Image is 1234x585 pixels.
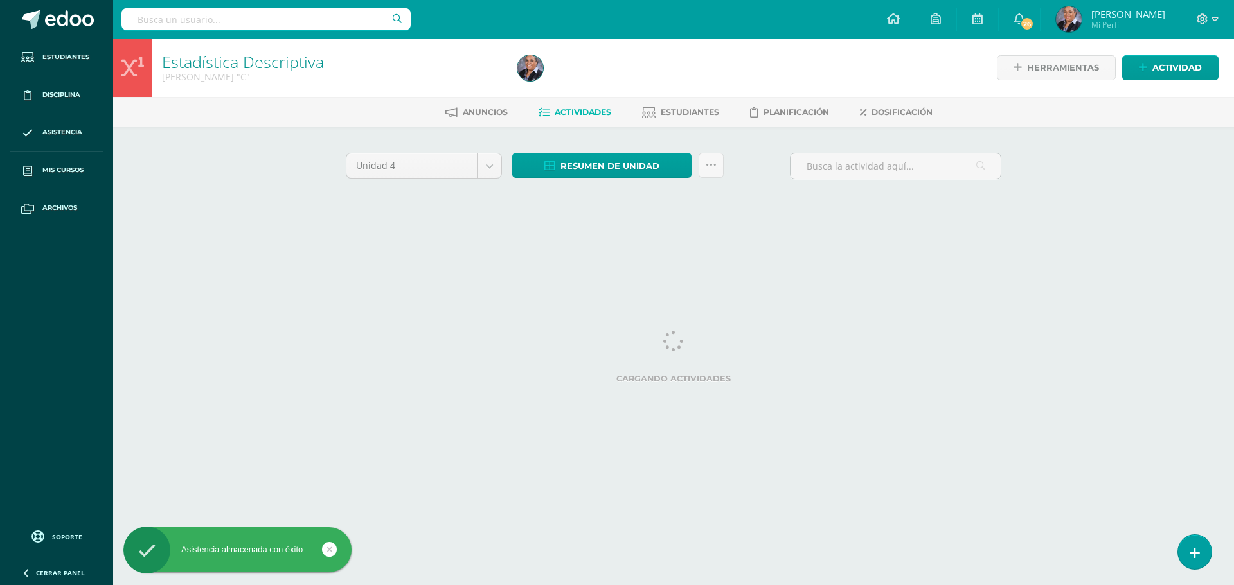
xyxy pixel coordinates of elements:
span: Actividad [1152,56,1202,80]
a: Anuncios [445,102,508,123]
div: Asistencia almacenada con éxito [123,544,352,555]
label: Cargando actividades [346,374,1001,383]
a: Mis cursos [10,152,103,189]
span: Mi Perfil [1091,19,1165,30]
span: Planificación [764,107,829,117]
span: Cerrar panel [36,568,85,577]
input: Busca la actividad aquí... [791,153,1001,179]
span: Estudiantes [42,52,89,62]
span: Dosificación [872,107,933,117]
a: Estadística Descriptiva [162,51,324,73]
a: Planificación [750,102,829,123]
a: Disciplina [10,76,103,114]
a: Asistencia [10,114,103,152]
span: 26 [1019,17,1033,31]
div: Quinto Bachillerato 'C' [162,71,502,83]
span: Asistencia [42,127,82,137]
span: Actividades [555,107,611,117]
span: Soporte [52,532,82,541]
span: Resumen de unidad [560,154,659,178]
span: Herramientas [1027,56,1099,80]
span: Disciplina [42,90,80,100]
a: Unidad 4 [346,153,501,178]
a: Dosificación [860,102,933,123]
img: 7f0a1b19c3ee77ae0c5d23881bd2b77a.png [517,55,543,81]
span: Mis cursos [42,165,84,175]
a: Estudiantes [642,102,719,123]
a: Soporte [15,527,98,545]
a: Archivos [10,189,103,227]
span: [PERSON_NAME] [1091,8,1165,21]
span: Archivos [42,203,77,213]
a: Actividades [539,102,611,123]
img: 7f0a1b19c3ee77ae0c5d23881bd2b77a.png [1056,6,1082,32]
a: Actividad [1122,55,1219,80]
h1: Estadística Descriptiva [162,53,502,71]
span: Estudiantes [661,107,719,117]
a: Herramientas [997,55,1116,80]
a: Estudiantes [10,39,103,76]
span: Anuncios [463,107,508,117]
span: Unidad 4 [356,153,467,178]
a: Resumen de unidad [512,153,692,178]
input: Busca un usuario... [121,8,411,30]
